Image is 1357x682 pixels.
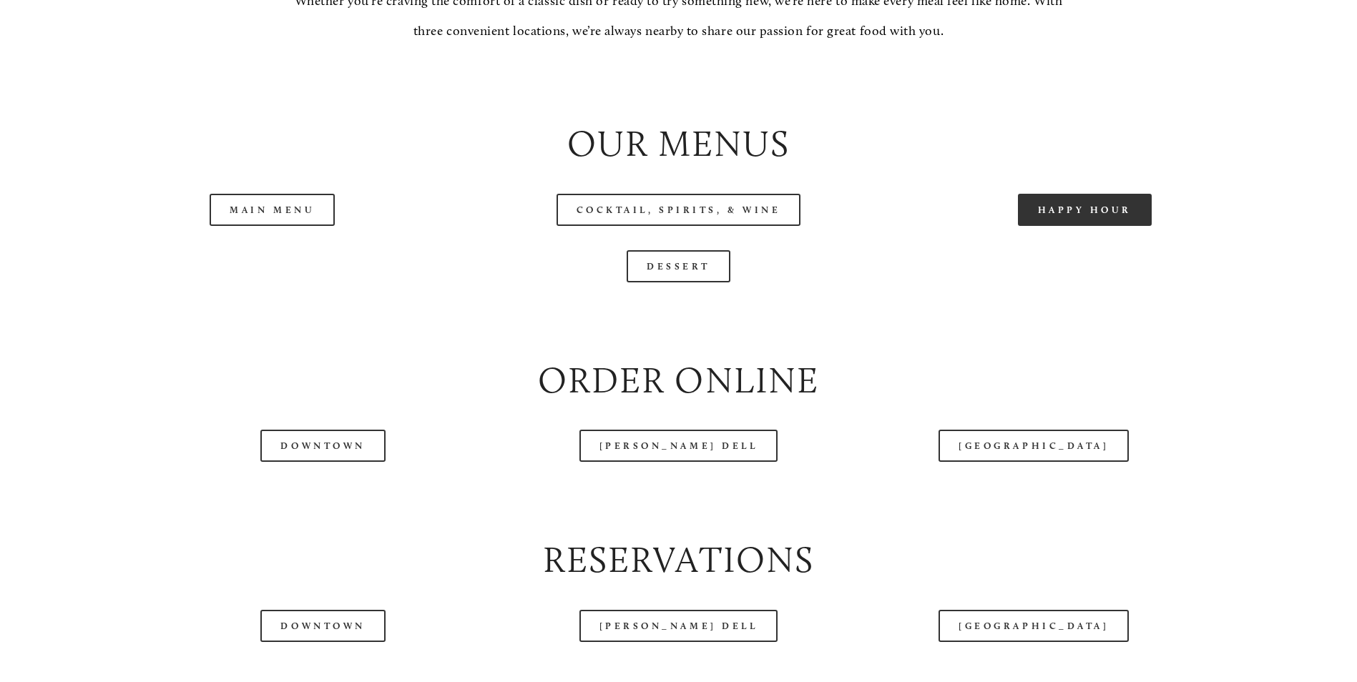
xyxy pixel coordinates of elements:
a: [PERSON_NAME] Dell [579,430,778,462]
h2: Reservations [82,535,1275,585]
a: Dessert [627,250,730,282]
h2: Order Online [82,355,1275,406]
a: [GEOGRAPHIC_DATA] [939,430,1129,462]
h2: Our Menus [82,119,1275,169]
a: Downtown [260,610,385,642]
a: [PERSON_NAME] Dell [579,610,778,642]
a: Cocktail, Spirits, & Wine [557,194,801,226]
a: Happy Hour [1018,194,1152,226]
a: [GEOGRAPHIC_DATA] [939,610,1129,642]
a: Main Menu [210,194,335,226]
a: Downtown [260,430,385,462]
